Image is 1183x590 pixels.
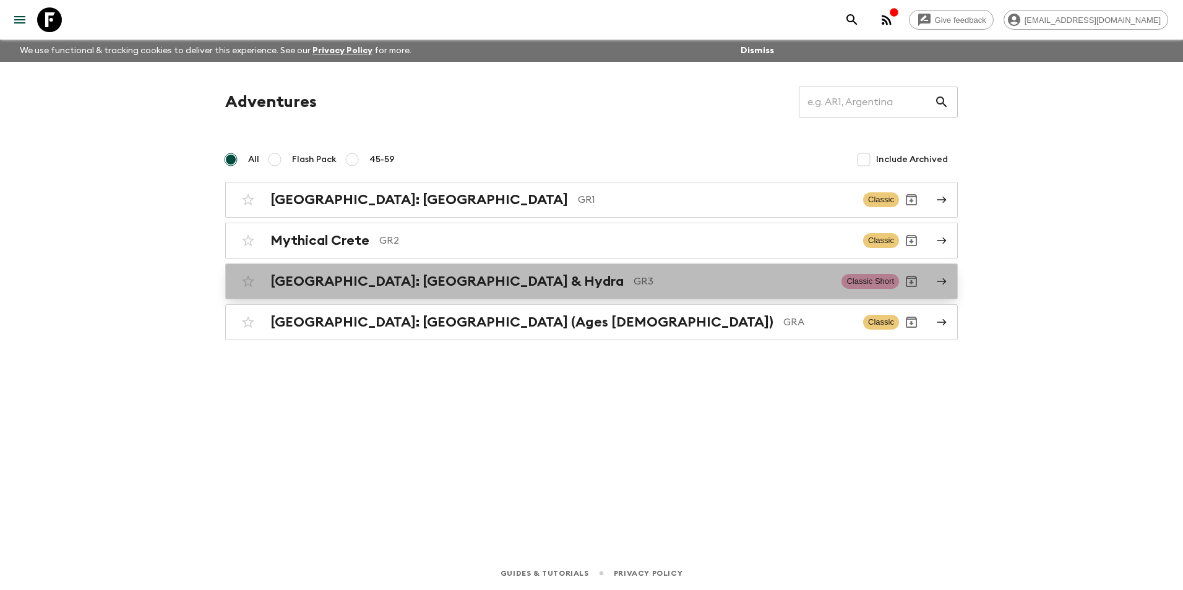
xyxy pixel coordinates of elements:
span: Classic [863,233,899,248]
button: Archive [899,269,924,294]
span: Classic Short [841,274,899,289]
a: Privacy Policy [312,46,372,55]
h2: [GEOGRAPHIC_DATA]: [GEOGRAPHIC_DATA] [270,192,568,208]
a: Privacy Policy [614,566,682,580]
a: [GEOGRAPHIC_DATA]: [GEOGRAPHIC_DATA]GR1ClassicArchive [225,182,958,218]
span: All [248,153,259,166]
span: Classic [863,192,899,207]
h2: [GEOGRAPHIC_DATA]: [GEOGRAPHIC_DATA] & Hydra [270,273,624,289]
a: [GEOGRAPHIC_DATA]: [GEOGRAPHIC_DATA] & HydraGR3Classic ShortArchive [225,263,958,299]
a: [GEOGRAPHIC_DATA]: [GEOGRAPHIC_DATA] (Ages [DEMOGRAPHIC_DATA])GRAClassicArchive [225,304,958,340]
button: Archive [899,187,924,212]
a: Mythical CreteGR2ClassicArchive [225,223,958,259]
span: Flash Pack [292,153,337,166]
span: Include Archived [876,153,948,166]
button: Archive [899,310,924,335]
span: Give feedback [928,15,993,25]
h2: Mythical Crete [270,233,369,249]
h2: [GEOGRAPHIC_DATA]: [GEOGRAPHIC_DATA] (Ages [DEMOGRAPHIC_DATA]) [270,314,773,330]
p: We use functional & tracking cookies to deliver this experience. See our for more. [15,40,416,62]
button: menu [7,7,32,32]
span: 45-59 [369,153,395,166]
p: GR1 [578,192,853,207]
a: Guides & Tutorials [501,566,589,580]
button: Dismiss [738,42,777,59]
span: [EMAIL_ADDRESS][DOMAIN_NAME] [1018,15,1168,25]
button: search adventures [840,7,864,32]
h1: Adventures [225,90,317,114]
input: e.g. AR1, Argentina [799,85,934,119]
button: Archive [899,228,924,253]
a: Give feedback [909,10,994,30]
span: Classic [863,315,899,330]
p: GRA [783,315,853,330]
p: GR2 [379,233,853,248]
p: GR3 [634,274,832,289]
div: [EMAIL_ADDRESS][DOMAIN_NAME] [1004,10,1168,30]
